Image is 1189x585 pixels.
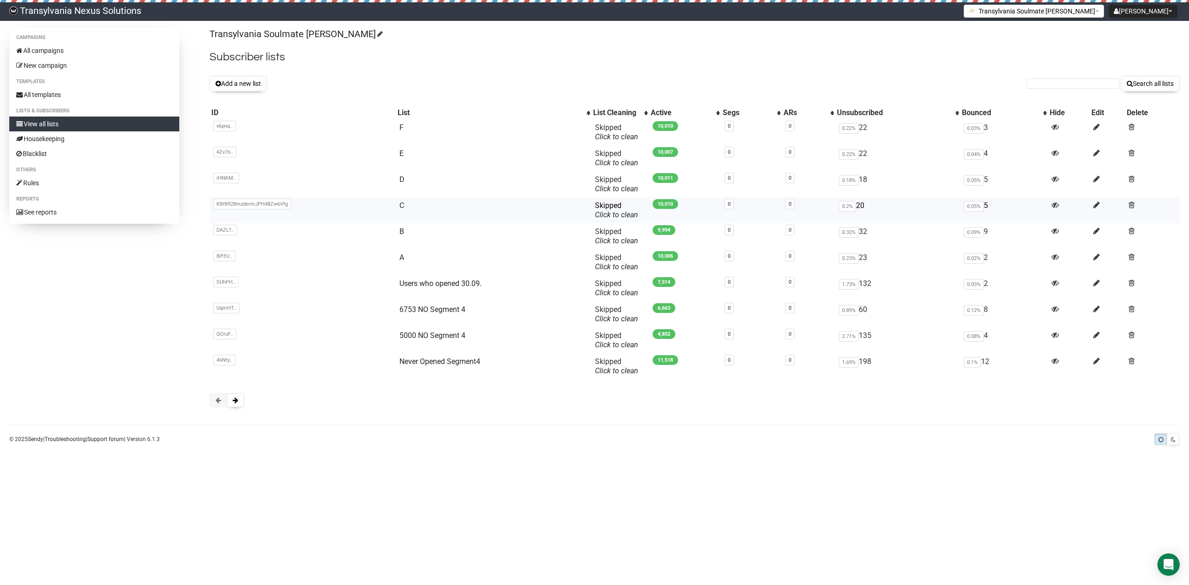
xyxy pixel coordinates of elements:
a: Never Opened Segment4 [399,357,480,366]
span: Skipped [595,253,638,271]
span: 0.04% [964,149,984,160]
a: 0 [789,149,791,155]
img: 1.png [969,7,976,14]
button: Transylvania Soulmate [PERSON_NAME] [964,5,1104,18]
a: Click to clean [595,210,638,219]
span: 4Zv76.. [213,147,236,157]
a: F [399,123,404,132]
span: UqmHT.. [213,303,240,313]
th: ID: No sort applied, sorting is disabled [209,106,396,119]
span: Skipped [595,149,638,167]
th: Segs: No sort applied, activate to apply an ascending sort [721,106,782,119]
a: 0 [789,357,791,363]
span: SUhPH.. [213,277,239,287]
span: 0.89% [839,305,859,316]
p: © 2025 | | | Version 6.1.3 [9,434,160,444]
span: 10,006 [653,251,678,261]
td: 2 [960,249,1048,275]
td: 9 [960,223,1048,249]
a: 0 [789,175,791,181]
div: List [398,108,582,117]
span: v6pnq.. [213,121,236,131]
a: View all lists [9,117,179,131]
a: 0 [789,331,791,337]
button: Add a new list [209,76,267,91]
li: Reports [9,194,179,205]
a: Click to clean [595,158,638,167]
span: 7,514 [653,277,675,287]
span: DAZLT.. [213,225,237,235]
span: 0.03% [964,123,984,134]
td: 18 [835,171,960,197]
a: See reports [9,205,179,220]
a: Users who opened 30.09. [399,279,482,288]
a: 0 [789,253,791,259]
span: 0.1% [964,357,981,368]
a: Troubleshooting [45,436,86,442]
button: [PERSON_NAME] [1109,5,1177,18]
a: All campaigns [9,43,179,58]
a: 0 [789,279,791,285]
h2: Subscriber lists [209,49,1180,65]
a: 0 [728,305,731,311]
a: 0 [728,331,731,337]
th: Active: No sort applied, activate to apply an ascending sort [649,106,721,119]
th: Delete: No sort applied, sorting is disabled [1125,106,1180,119]
span: QCruF.. [213,329,236,339]
a: 0 [728,279,731,285]
a: 0 [789,227,791,233]
span: 0.05% [964,201,984,212]
a: 0 [728,357,731,363]
span: 6,663 [653,303,675,313]
td: 5 [960,197,1048,223]
span: 10,011 [653,173,678,183]
th: Bounced: No sort applied, activate to apply an ascending sort [960,106,1048,119]
span: Skipped [595,227,638,245]
span: Skipped [595,279,638,297]
td: 3 [960,119,1048,145]
a: 0 [728,175,731,181]
a: Rules [9,175,179,190]
th: List: No sort applied, activate to apply an ascending sort [396,106,591,119]
a: 0 [789,201,791,207]
a: E [399,149,404,158]
a: C [399,201,404,210]
span: 10,010 [653,199,678,209]
span: Skipped [595,331,638,349]
td: 4 [960,327,1048,353]
span: 0.09% [964,227,984,238]
span: iHNKM.. [213,173,239,183]
div: List Cleaning [593,108,640,117]
span: 2.71% [839,331,859,342]
span: 0.08% [964,331,984,342]
button: Search all lists [1121,76,1180,91]
li: Templates [9,76,179,87]
span: Skipped [595,201,638,219]
span: 10,007 [653,147,678,157]
td: 8 [960,301,1048,327]
div: ID [211,108,394,117]
a: 0 [728,227,731,233]
span: 11,518 [653,355,678,365]
div: ARs [784,108,826,117]
a: D [399,175,405,184]
td: 198 [835,353,960,379]
div: Segs [723,108,772,117]
a: Click to clean [595,314,638,323]
span: 0.22% [839,123,859,134]
a: Click to clean [595,366,638,375]
td: 60 [835,301,960,327]
a: 0 [789,305,791,311]
th: Hide: No sort applied, sorting is disabled [1048,106,1089,119]
th: Unsubscribed: No sort applied, activate to apply an ascending sort [835,106,960,119]
a: Transylvania Soulmate [PERSON_NAME] [209,28,381,39]
span: 1.69% [839,357,859,368]
a: 6753 NO Segment 4 [399,305,465,314]
span: 0.02% [964,253,984,264]
div: Bounced [962,108,1039,117]
span: 0.2% [839,201,856,212]
a: A [399,253,404,262]
span: 0.22% [839,149,859,160]
span: Skipped [595,305,638,323]
a: B [399,227,404,236]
